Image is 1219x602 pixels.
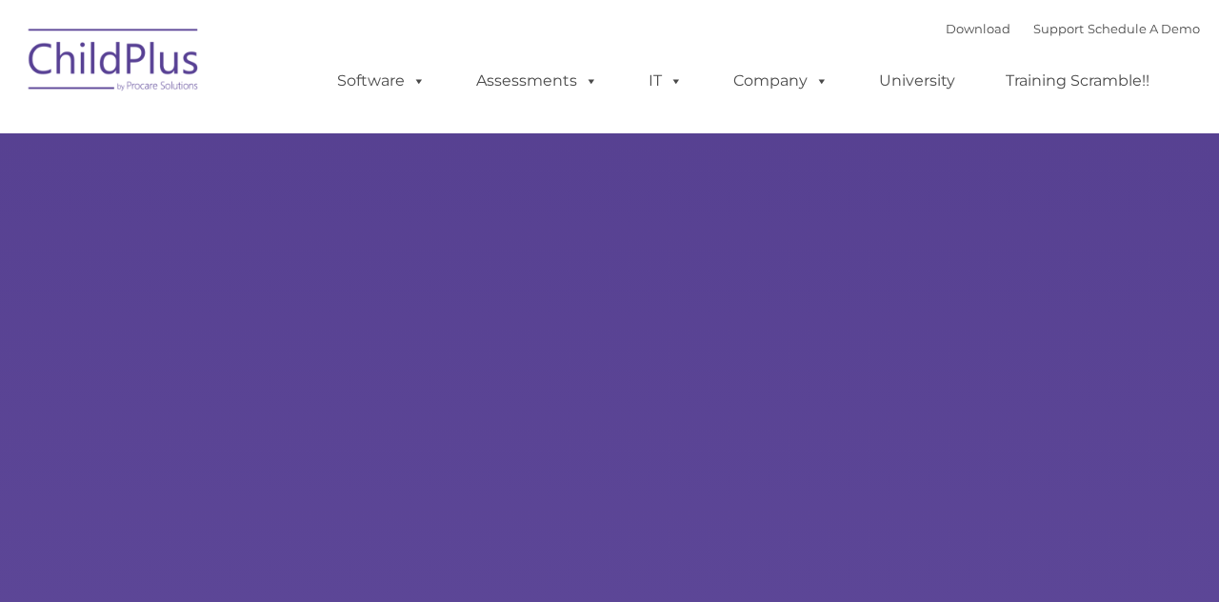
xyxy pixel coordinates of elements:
[629,62,702,100] a: IT
[318,62,445,100] a: Software
[1033,21,1084,36] a: Support
[946,21,1010,36] a: Download
[860,62,974,100] a: University
[946,21,1200,36] font: |
[714,62,848,100] a: Company
[1088,21,1200,36] a: Schedule A Demo
[457,62,617,100] a: Assessments
[19,15,210,110] img: ChildPlus by Procare Solutions
[987,62,1169,100] a: Training Scramble!!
